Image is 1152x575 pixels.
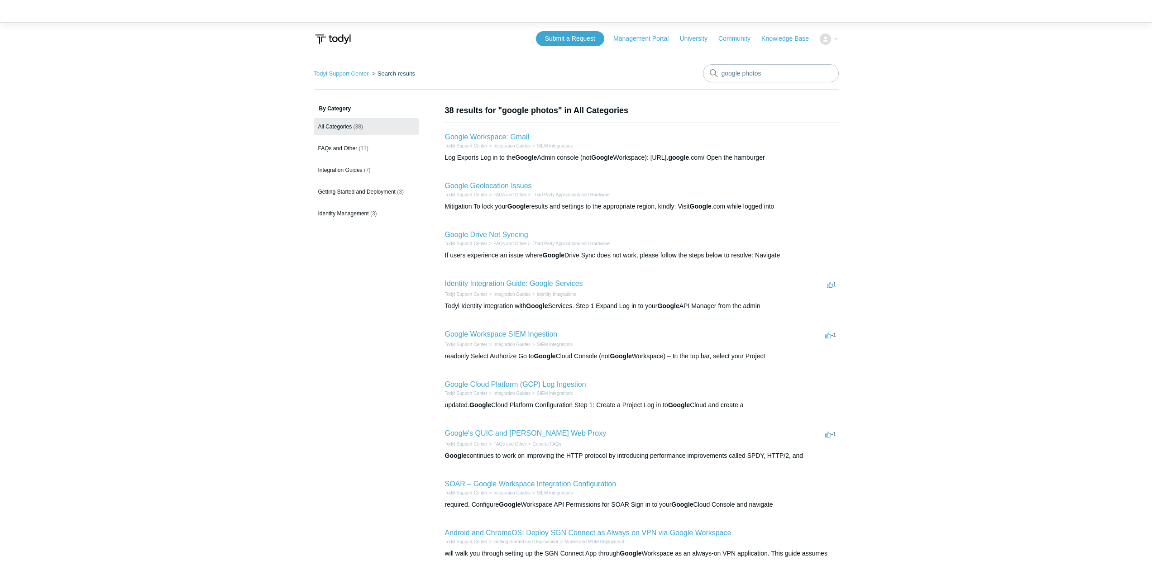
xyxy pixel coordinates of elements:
[532,442,561,447] a: General FAQs
[314,31,352,48] img: Todyl Support Center Help Center home page
[445,441,488,447] li: Todyl Support Center
[445,549,839,558] div: will walk you through setting up the SGN Connect App through Workspace as an always-on VPN applic...
[825,332,837,338] span: -1
[370,70,415,77] li: Search results
[445,400,839,410] div: updated. Cloud Platform Configuration Step 1: Create a Project Log in to Cloud and create a
[493,391,531,396] a: Integration Guides
[445,480,617,488] a: SOAR – Google Workspace Integration Configuration
[445,143,488,149] li: Todyl Support Center
[314,183,419,200] a: Getting Started and Deployment (3)
[531,489,573,496] li: SIEM Integrations
[499,501,521,508] em: Google
[318,210,369,217] span: Identity Management
[487,191,526,198] li: FAQs and Other
[668,401,690,409] em: Google
[445,452,467,459] em: Google
[445,500,839,509] div: required. Configure Workspace API Permissions for SOAR Sign in to your Cloud Console and navigate
[493,539,558,544] a: Getting Started and Deployment
[537,342,573,347] a: SIEM Integrations
[537,490,573,495] a: SIEM Integrations
[487,291,531,298] li: Integration Guides
[543,252,564,259] em: Google
[445,451,839,461] div: continues to work on improving the HTTP protocol by introducing performance improvements called S...
[469,401,491,409] em: Google
[445,153,839,162] div: Log Exports Log in to the Admin console (not Workspace): [URL]. .com/ Open the hamburger
[314,118,419,135] a: All Categories (38)
[354,124,363,130] span: (38)
[536,31,604,46] a: Submit a Request
[445,390,488,397] li: Todyl Support Center
[445,133,529,141] a: Google Workspace: Gmail
[314,70,371,77] li: Todyl Support Center
[531,390,573,397] li: SIEM Integrations
[532,192,610,197] a: Third Party Applications and Hardware
[679,34,716,43] a: University
[825,431,837,437] span: -1
[526,240,610,247] li: Third Party Applications and Hardware
[493,292,531,297] a: Integration Guides
[532,241,610,246] a: Third Party Applications and Hardware
[445,182,532,190] a: Google Geolocation Issues
[318,124,352,130] span: All Categories
[318,189,396,195] span: Getting Started and Deployment
[537,292,576,297] a: Identity Integrations
[318,145,358,152] span: FAQs and Other
[445,241,488,246] a: Todyl Support Center
[493,241,526,246] a: FAQs and Other
[445,143,488,148] a: Todyl Support Center
[445,292,488,297] a: Todyl Support Center
[314,205,419,222] a: Identity Management (3)
[445,341,488,348] li: Todyl Support Center
[445,191,488,198] li: Todyl Support Center
[487,143,531,149] li: Integration Guides
[668,154,689,161] em: google
[445,352,839,361] div: readonly Select Authorize Go to Cloud Console (not Workspace) – In the top bar, select your Project
[658,302,679,309] em: Google
[445,442,488,447] a: Todyl Support Center
[827,281,836,288] span: 1
[537,143,573,148] a: SIEM Integrations
[364,167,371,173] span: (7)
[397,189,404,195] span: (3)
[620,550,641,557] em: Google
[531,341,573,348] li: SIEM Integrations
[534,352,555,360] em: Google
[445,240,488,247] li: Todyl Support Center
[487,441,526,447] li: FAQs and Other
[445,231,528,238] a: Google Drive Not Syncing
[445,538,488,545] li: Todyl Support Center
[493,342,531,347] a: Integration Guides
[487,538,558,545] li: Getting Started and Deployment
[537,391,573,396] a: SIEM Integrations
[314,162,419,179] a: Integration Guides (7)
[445,202,839,211] div: Mitigation To lock your results and settings to the appropriate region, kindly: Visit .com while ...
[531,143,573,149] li: SIEM Integrations
[314,70,369,77] a: Todyl Support Center
[370,210,377,217] span: (3)
[515,154,537,161] em: Google
[445,105,839,117] h1: 38 results for "google photos" in All Categories
[493,192,526,197] a: FAQs and Other
[445,380,586,388] a: Google Cloud Platform (GCP) Log Ingestion
[558,538,624,545] li: Mobile and MDM Deployment
[318,167,363,173] span: Integration Guides
[445,291,488,298] li: Todyl Support Center
[487,390,531,397] li: Integration Guides
[445,539,488,544] a: Todyl Support Center
[526,302,548,309] em: Google
[493,490,531,495] a: Integration Guides
[487,240,526,247] li: FAQs and Other
[445,251,839,260] div: If users experience an issue where Drive Sync does not work, please follow the steps below to res...
[703,64,839,82] input: Search
[445,489,488,496] li: Todyl Support Center
[445,280,583,287] a: Identity Integration Guide: Google Services
[314,105,419,113] h3: By Category
[445,192,488,197] a: Todyl Support Center
[690,203,712,210] em: Google
[445,429,607,437] a: Google's QUIC and [PERSON_NAME] Web Proxy
[445,490,488,495] a: Todyl Support Center
[564,539,624,544] a: Mobile and MDM Deployment
[445,529,731,537] a: Android and ChromeOS: Deploy SGN Connect as Always on VPN via Google Workspace
[493,143,531,148] a: Integration Guides
[526,191,610,198] li: Third Party Applications and Hardware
